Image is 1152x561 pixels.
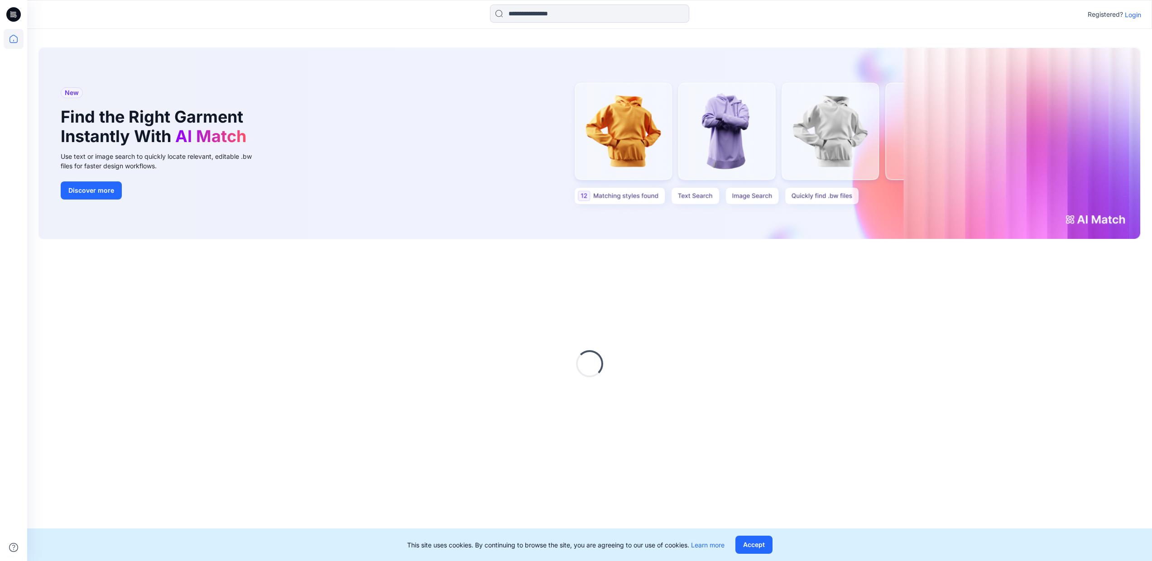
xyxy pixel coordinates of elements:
[175,126,246,146] span: AI Match
[65,87,79,98] span: New
[61,107,251,146] h1: Find the Right Garment Instantly With
[61,181,122,200] button: Discover more
[61,152,264,171] div: Use text or image search to quickly locate relevant, editable .bw files for faster design workflows.
[691,541,725,549] a: Learn more
[1088,9,1123,20] p: Registered?
[407,540,725,550] p: This site uses cookies. By continuing to browse the site, you are agreeing to our use of cookies.
[735,536,773,554] button: Accept
[1125,10,1141,19] p: Login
